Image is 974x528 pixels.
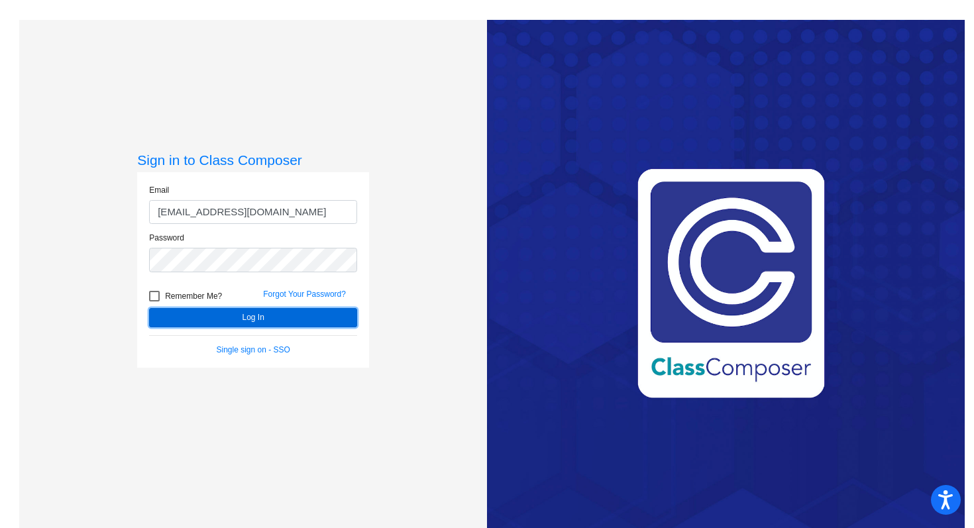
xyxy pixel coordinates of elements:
label: Email [149,184,169,196]
a: Single sign on - SSO [217,345,290,354]
label: Password [149,232,184,244]
button: Log In [149,308,357,327]
h3: Sign in to Class Composer [137,152,369,168]
span: Remember Me? [165,288,222,304]
a: Forgot Your Password? [263,290,346,299]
